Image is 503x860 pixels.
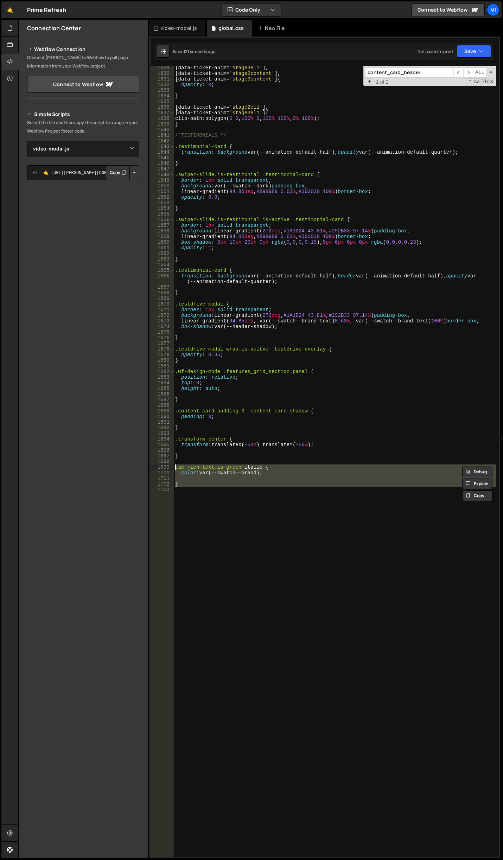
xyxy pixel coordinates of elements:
[151,453,174,459] div: 1697
[151,408,174,414] div: 1689
[27,45,139,53] h2: Webflow Connection
[151,71,174,76] div: 1630
[151,189,174,194] div: 1651
[27,192,140,255] iframe: YouTube video player
[487,4,499,16] a: Mi
[151,228,174,234] div: 1658
[160,25,197,32] div: video-modal.js
[151,352,174,358] div: 1679
[27,118,139,135] p: Select the file and then copy the script to a page in your Webflow Project footer code.
[151,290,174,296] div: 1668
[151,144,174,149] div: 1643
[418,49,453,54] div: Not saved to prod
[151,183,174,189] div: 1650
[27,24,81,32] h2: Connection Center
[151,448,174,453] div: 1696
[1,1,19,18] a: 🤙
[151,172,174,178] div: 1648
[151,234,174,239] div: 1659
[151,431,174,436] div: 1693
[151,217,174,223] div: 1656
[151,116,174,121] div: 1638
[151,200,174,206] div: 1653
[151,380,174,386] div: 1684
[151,464,174,470] div: 1699
[106,165,139,180] div: Button group with nested dropdown
[151,476,174,481] div: 1701
[489,78,494,85] span: Search In Selection
[151,93,174,99] div: 1634
[151,335,174,341] div: 1676
[151,346,174,352] div: 1678
[106,165,130,180] button: Copy
[151,133,174,138] div: 1641
[412,4,485,16] a: Connect to Webflow
[151,121,174,127] div: 1639
[462,479,492,489] button: Explain
[151,369,174,374] div: 1682
[151,138,174,144] div: 1642
[27,6,66,14] div: Prime Refresh
[151,211,174,217] div: 1655
[473,78,480,85] span: CaseSensitive Search
[151,262,174,268] div: 1664
[151,324,174,329] div: 1674
[151,76,174,82] div: 1631
[151,82,174,88] div: 1632
[365,68,453,78] input: Search for
[151,414,174,419] div: 1690
[151,273,174,284] div: 1666
[151,178,174,183] div: 1649
[481,78,489,85] span: Whole Word Search
[465,78,472,85] span: RegExp Search
[473,68,487,78] span: Alt-Enter
[27,110,139,118] h2: Simple Scripts
[151,301,174,307] div: 1670
[463,68,473,78] span: ​
[151,386,174,391] div: 1685
[366,78,373,85] span: Toggle Replace mode
[185,49,215,54] div: 21 seconds ago
[151,487,174,493] div: 1703
[27,259,140,323] iframe: YouTube video player
[151,194,174,200] div: 1652
[222,4,281,16] button: Code Only
[151,268,174,273] div: 1665
[151,459,174,464] div: 1698
[151,358,174,363] div: 1680
[151,127,174,133] div: 1640
[218,25,244,32] div: global.css
[172,49,215,54] div: Saved
[457,45,491,58] button: Save
[151,155,174,161] div: 1645
[151,161,174,166] div: 1646
[151,166,174,172] div: 1647
[151,245,174,251] div: 1661
[27,165,139,180] textarea: <!--🤙 [URL][PERSON_NAME][DOMAIN_NAME]> <script>document.addEventListener("DOMContentLoaded", func...
[151,104,174,110] div: 1636
[151,223,174,228] div: 1657
[151,374,174,380] div: 1683
[151,149,174,155] div: 1644
[151,239,174,245] div: 1660
[151,65,174,71] div: 1629
[151,318,174,324] div: 1673
[151,284,174,290] div: 1667
[151,329,174,335] div: 1675
[462,467,492,477] button: Debug
[462,490,492,501] button: Copy
[151,251,174,256] div: 1662
[151,313,174,318] div: 1672
[151,425,174,431] div: 1692
[151,481,174,487] div: 1702
[151,363,174,369] div: 1681
[151,99,174,104] div: 1635
[151,442,174,448] div: 1695
[27,76,139,93] a: Connect to Webflow
[151,307,174,313] div: 1671
[151,403,174,408] div: 1688
[151,436,174,442] div: 1694
[373,79,391,85] span: 1 of 2
[151,470,174,476] div: 1700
